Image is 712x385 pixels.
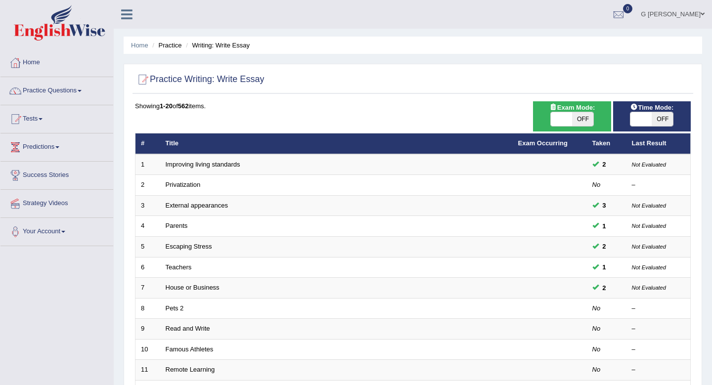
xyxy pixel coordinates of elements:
[652,112,673,126] span: OFF
[599,262,610,272] span: You can still take this question
[632,203,666,209] small: Not Evaluated
[533,101,611,131] div: Show exams occurring in exams
[626,102,677,113] span: Time Mode:
[632,285,666,291] small: Not Evaluated
[135,319,160,340] td: 9
[0,218,113,243] a: Your Account
[160,133,513,154] th: Title
[166,243,212,250] a: Escaping Stress
[592,366,601,373] em: No
[599,283,610,293] span: You can still take this question
[166,284,220,291] a: House or Business
[166,202,228,209] a: External appearances
[626,133,691,154] th: Last Result
[135,339,160,360] td: 10
[572,112,593,126] span: OFF
[135,154,160,175] td: 1
[166,263,192,271] a: Teachers
[135,175,160,196] td: 2
[592,345,601,353] em: No
[632,244,666,250] small: Not Evaluated
[135,278,160,299] td: 7
[632,223,666,229] small: Not Evaluated
[592,181,601,188] em: No
[183,41,250,50] li: Writing: Write Essay
[592,325,601,332] em: No
[131,42,148,49] a: Home
[166,181,201,188] a: Privatization
[599,200,610,211] span: You can still take this question
[160,102,173,110] b: 1-20
[166,161,240,168] a: Improving living standards
[599,221,610,231] span: You can still take this question
[587,133,626,154] th: Taken
[518,139,568,147] a: Exam Occurring
[135,195,160,216] td: 3
[135,72,264,87] h2: Practice Writing: Write Essay
[0,162,113,186] a: Success Stories
[178,102,189,110] b: 562
[135,237,160,257] td: 5
[592,304,601,312] em: No
[632,365,685,375] div: –
[135,360,160,381] td: 11
[150,41,181,50] li: Practice
[166,222,188,229] a: Parents
[0,190,113,214] a: Strategy Videos
[166,304,184,312] a: Pets 2
[135,216,160,237] td: 4
[632,162,666,168] small: Not Evaluated
[135,257,160,278] td: 6
[166,366,215,373] a: Remote Learning
[632,304,685,313] div: –
[599,241,610,252] span: You can still take this question
[599,159,610,170] span: You can still take this question
[166,345,214,353] a: Famous Athletes
[0,49,113,74] a: Home
[135,133,160,154] th: #
[632,324,685,334] div: –
[0,105,113,130] a: Tests
[135,298,160,319] td: 8
[632,180,685,190] div: –
[0,133,113,158] a: Predictions
[632,345,685,354] div: –
[632,264,666,270] small: Not Evaluated
[135,101,691,111] div: Showing of items.
[166,325,210,332] a: Read and Write
[545,102,599,113] span: Exam Mode:
[0,77,113,102] a: Practice Questions
[623,4,633,13] span: 0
